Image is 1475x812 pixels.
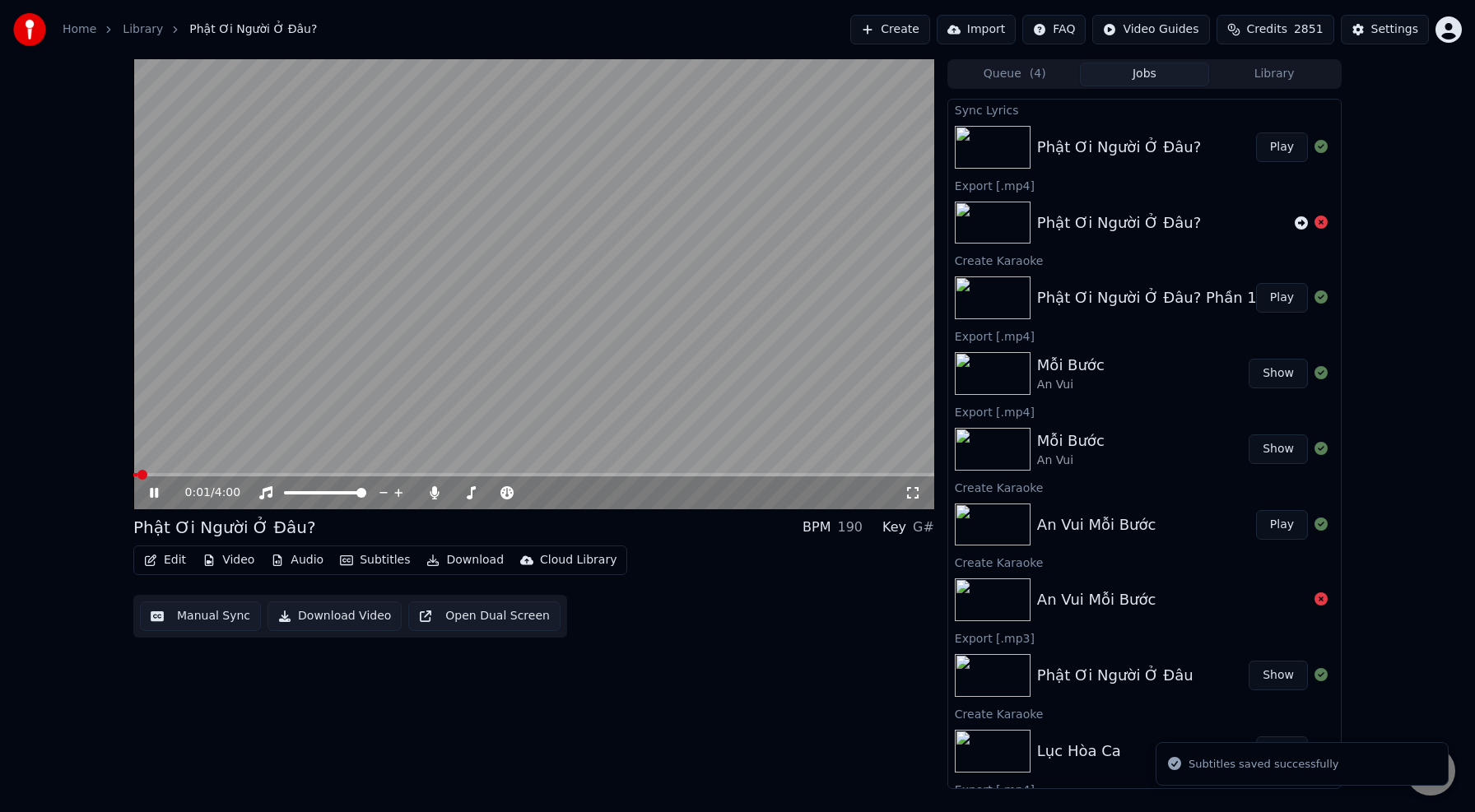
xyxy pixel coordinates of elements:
[1037,354,1105,377] div: Mỗi Bước
[540,552,617,568] div: Cloud Library
[1256,510,1308,540] button: Play
[140,601,261,631] button: Manual Sync
[1022,15,1086,44] button: FAQ
[420,549,510,572] button: Download
[948,779,1341,799] div: Export [.mp4]
[215,485,240,501] span: 4:00
[1080,63,1210,86] button: Jobs
[948,401,1341,421] div: Export [.mp4]
[185,485,211,501] span: 0:01
[1037,211,1201,234] div: Phật Ơi Người Ở Đâu?
[1037,513,1156,536] div: An Vui Mỗi Bước
[1256,283,1308,313] button: Play
[1371,21,1418,38] div: Settings
[1189,756,1338,773] div: Subtitles saved successfully
[408,601,561,631] button: Open Dual Screen
[333,549,416,572] button: Subtitles
[950,63,1080,86] button: Queue
[1092,15,1209,44] button: Video Guides
[1247,21,1287,38] span: Credits
[1030,66,1046,82] span: ( 4 )
[63,21,96,38] a: Home
[185,485,225,501] div: /
[937,15,1016,44] button: Import
[196,549,261,572] button: Video
[1037,429,1105,452] div: Mỗi Bước
[1209,63,1339,86] button: Library
[803,517,831,537] div: BPM
[1256,132,1308,162] button: Play
[837,517,863,537] div: 190
[882,517,906,537] div: Key
[850,15,930,44] button: Create
[268,601,402,631] button: Download Video
[1037,136,1201,159] div: Phật Ơi Người Ở Đâu?
[264,549,330,572] button: Audio
[948,703,1341,723] div: Create Karaoke
[913,517,934,537] div: G#
[1037,588,1156,611] div: An Vui Mỗi Bước
[189,21,317,38] span: Phật Ơi Người Ở Đâu?
[123,21,163,38] a: Library
[1217,15,1334,44] button: Credits2851
[137,549,193,572] button: Edit
[1037,286,1257,309] div: Phật Ơi Người Ở Đâu? Phần 1
[1249,661,1308,690] button: Show
[948,326,1341,346] div: Export [.mp4]
[948,175,1341,195] div: Export [.mp4]
[1037,377,1105,393] div: An Vui
[1249,434,1308,464] button: Show
[948,250,1341,270] div: Create Karaoke
[1341,15,1429,44] button: Settings
[13,13,46,46] img: youka
[948,100,1341,119] div: Sync Lyrics
[63,21,317,38] nav: breadcrumb
[1249,359,1308,388] button: Show
[948,477,1341,497] div: Create Karaoke
[948,552,1341,572] div: Create Karaoke
[1294,21,1324,38] span: 2851
[1037,664,1193,687] div: Phật Ơi Người Ở Đâu
[1037,740,1121,763] div: Lục Hòa Ca
[1037,452,1105,469] div: An Vui
[948,628,1341,647] div: Export [.mp3]
[133,516,316,539] div: Phật Ơi Người Ở Đâu?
